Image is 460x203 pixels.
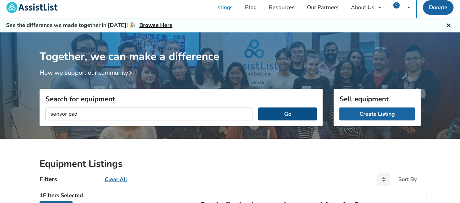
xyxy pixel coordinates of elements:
a: Create Listing [339,107,415,120]
h5: See the difference we made together in [DATE]! 🎉 [6,22,172,29]
div: Sort By [398,177,417,182]
input: I am looking for... [45,107,253,120]
h3: Sell equipment [339,95,415,103]
div: About Us [351,5,374,10]
img: user icon [393,2,400,9]
button: Go [258,107,317,120]
u: Clear All [105,176,127,183]
h1: Together, we can make a difference [40,32,421,63]
h2: Equipment Listings [40,158,421,170]
h5: 1 Filters Selected [40,189,127,201]
a: Browse Here [139,21,172,29]
img: assistlist-logo [6,2,58,13]
h4: Filters [40,175,57,183]
h3: Search for equipment [45,95,317,103]
a: Donate [423,0,454,15]
a: How we support our community [40,69,135,77]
